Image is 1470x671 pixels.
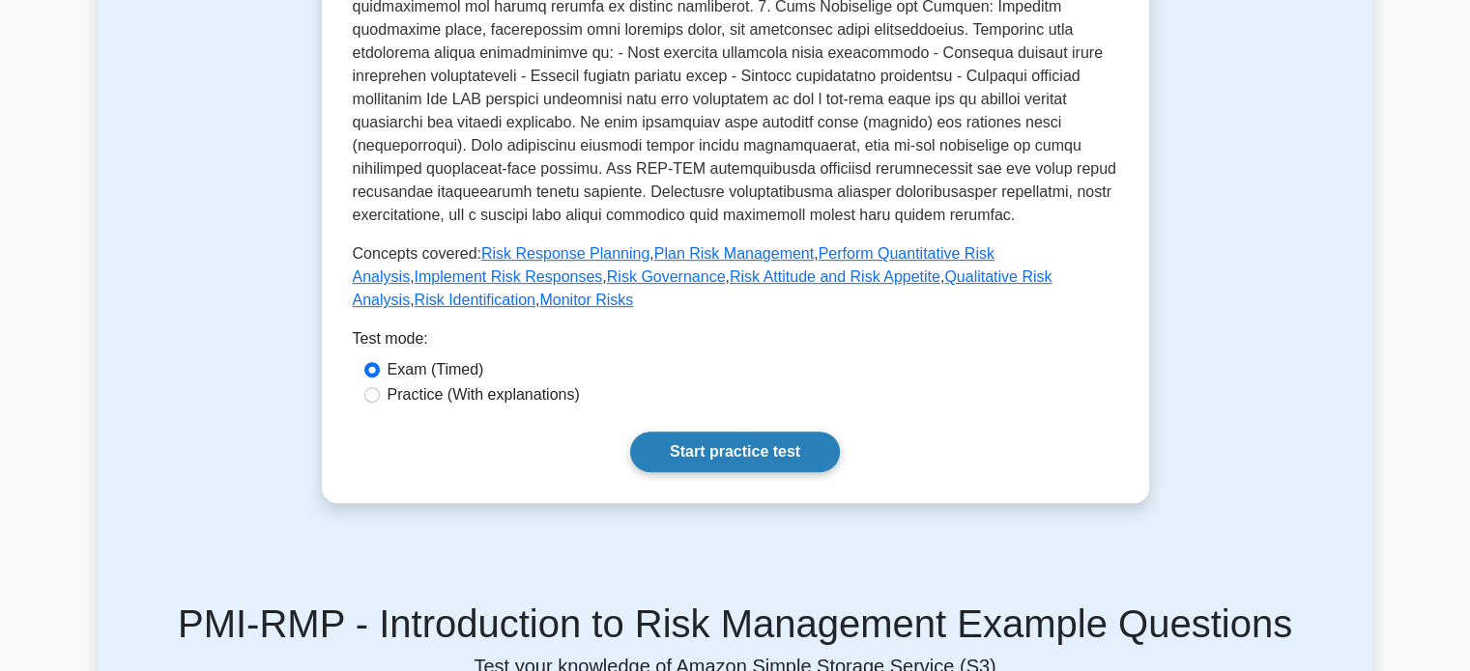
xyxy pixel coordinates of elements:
label: Exam (Timed) [388,358,484,381]
h5: PMI-RMP - Introduction to Risk Management Example Questions [109,601,1362,647]
a: Plan Risk Management [654,245,814,262]
a: Start practice test [630,432,840,472]
a: Implement Risk Responses [415,268,603,285]
a: Risk Attitude and Risk Appetite [730,268,940,285]
a: Risk Identification [415,292,535,308]
label: Practice (With explanations) [388,383,580,406]
p: Concepts covered: , , , , , , , , [353,242,1118,312]
div: Test mode: [353,327,1118,358]
a: Risk Response Planning [481,245,649,262]
a: Qualitative Risk Analysis [353,268,1052,308]
a: Risk Governance [607,268,726,285]
a: Monitor Risks [539,292,633,308]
